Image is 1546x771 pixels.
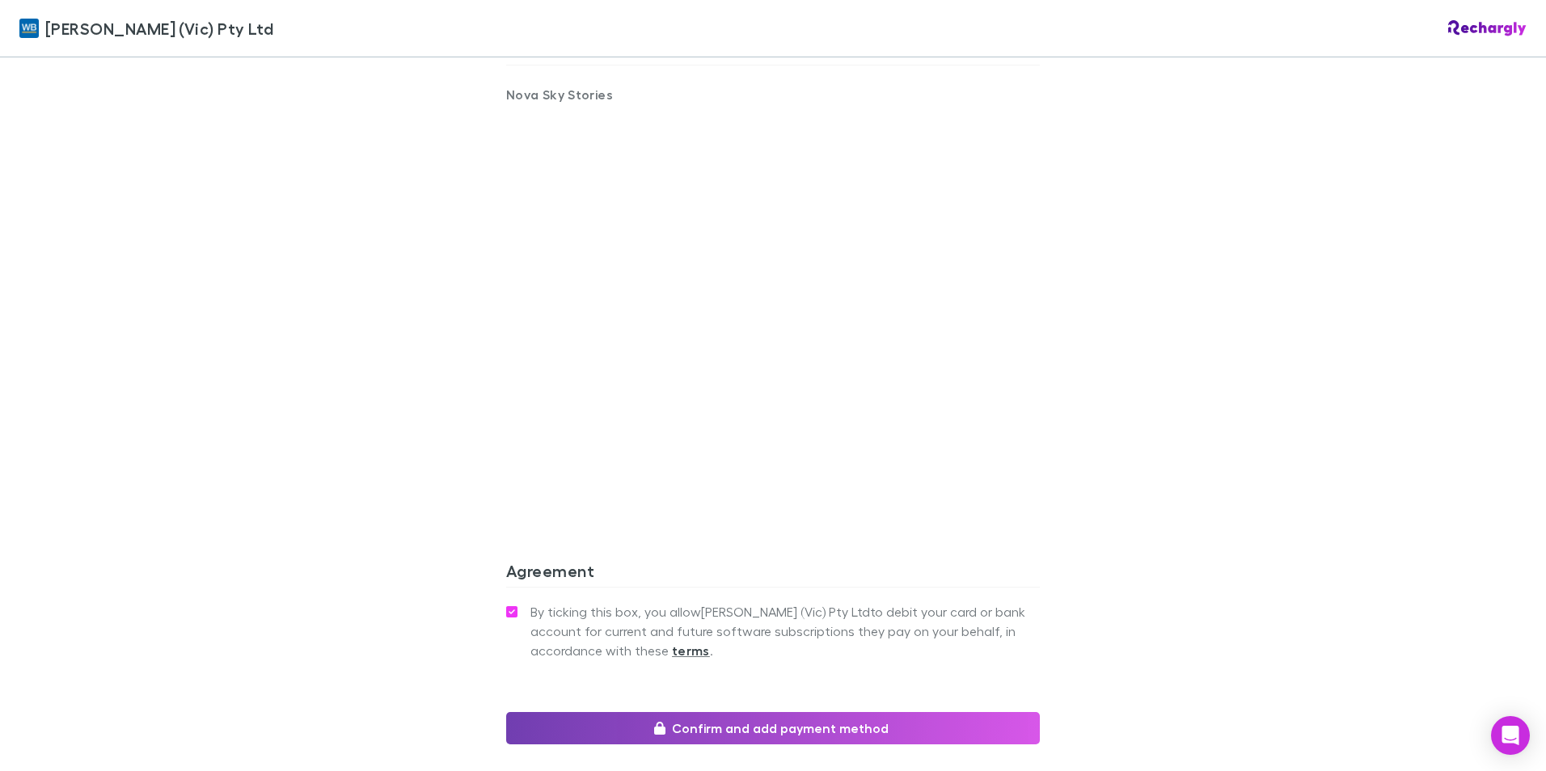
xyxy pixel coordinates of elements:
img: Rechargly Logo [1448,20,1527,36]
iframe: Secure address input frame [503,114,1043,487]
strong: terms [672,642,710,659]
p: Nova Sky Stories [506,85,773,104]
div: Open Intercom Messenger [1491,716,1530,755]
h3: Agreement [506,561,1040,587]
span: [PERSON_NAME] (Vic) Pty Ltd [45,16,273,40]
img: William Buck (Vic) Pty Ltd's Logo [19,19,39,38]
button: Confirm and add payment method [506,712,1040,744]
span: By ticking this box, you allow [PERSON_NAME] (Vic) Pty Ltd to debit your card or bank account for... [530,602,1040,660]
